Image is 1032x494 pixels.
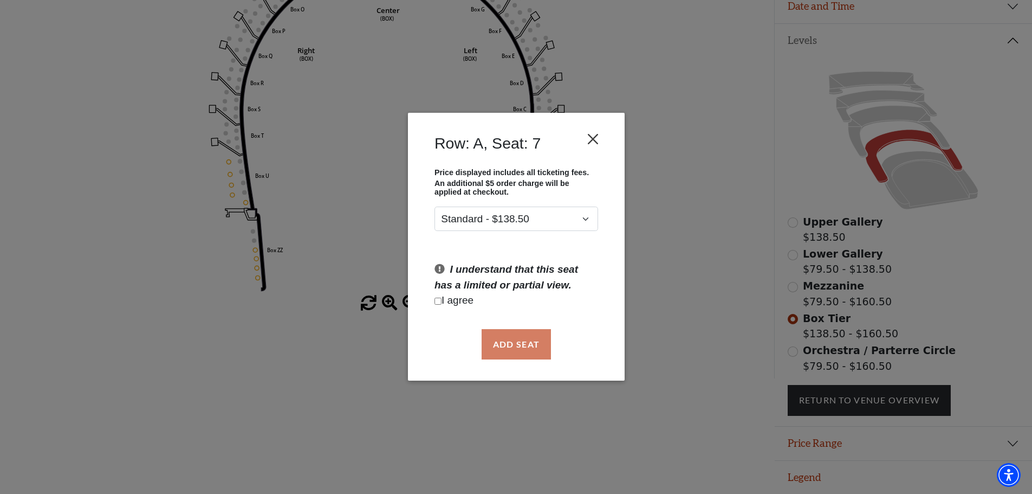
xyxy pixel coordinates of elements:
p: Price displayed includes all ticketing fees. [434,168,598,177]
button: Close [582,129,603,150]
p: An additional $5 order charge will be applied at checkout. [434,179,598,197]
p: I agree [434,293,598,309]
input: Checkbox field [434,298,442,305]
h4: Row: A, Seat: 7 [434,134,541,152]
div: Accessibility Menu [997,463,1021,487]
p: I understand that this seat has a limited or partial view. [434,262,598,293]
